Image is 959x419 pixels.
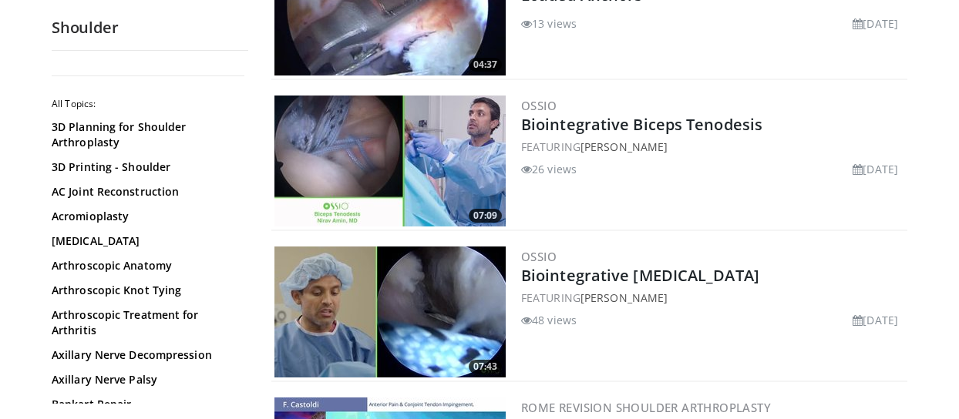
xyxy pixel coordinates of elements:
img: f54b0be7-13b6-4977-9a5b-cecc55ea2090.300x170_q85_crop-smart_upscale.jpg [274,96,506,226]
a: OSSIO [521,98,557,113]
li: 13 views [521,15,577,32]
a: 07:43 [274,246,506,377]
a: Axillary Nerve Decompression [52,347,241,363]
a: OSSIO [521,249,557,264]
div: FEATURING [521,139,904,155]
a: 3D Printing - Shoulder [52,159,241,175]
img: 3fbd5ba4-9555-46dd-8132-c1644086e4f5.300x170_q85_crop-smart_upscale.jpg [274,246,506,377]
a: [MEDICAL_DATA] [52,233,241,249]
a: Biointegrative [MEDICAL_DATA] [521,265,759,286]
a: AC Joint Reconstruction [52,184,241,199]
h2: Shoulder [52,18,248,38]
a: 07:09 [274,96,506,226]
a: [PERSON_NAME] [580,290,668,305]
a: Bankart Repair [52,397,241,412]
li: 48 views [521,312,577,328]
a: [PERSON_NAME] [580,139,668,154]
a: Rome Revision Shoulder Arthroplasty [521,400,771,415]
a: Arthroscopic Knot Tying [52,283,241,298]
h2: All Topics: [52,98,244,110]
span: 04:37 [469,58,502,72]
a: Acromioplasty [52,209,241,224]
a: Arthroscopic Anatomy [52,258,241,273]
a: Arthroscopic Treatment for Arthritis [52,307,241,338]
a: Biointegrative Biceps Tenodesis [521,114,762,135]
a: 3D Planning for Shoulder Arthroplasty [52,119,241,150]
span: 07:43 [469,360,502,374]
li: [DATE] [853,312,898,328]
li: 26 views [521,161,577,177]
li: [DATE] [853,15,898,32]
li: [DATE] [853,161,898,177]
a: Axillary Nerve Palsy [52,372,241,387]
div: FEATURING [521,290,904,306]
span: 07:09 [469,209,502,223]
